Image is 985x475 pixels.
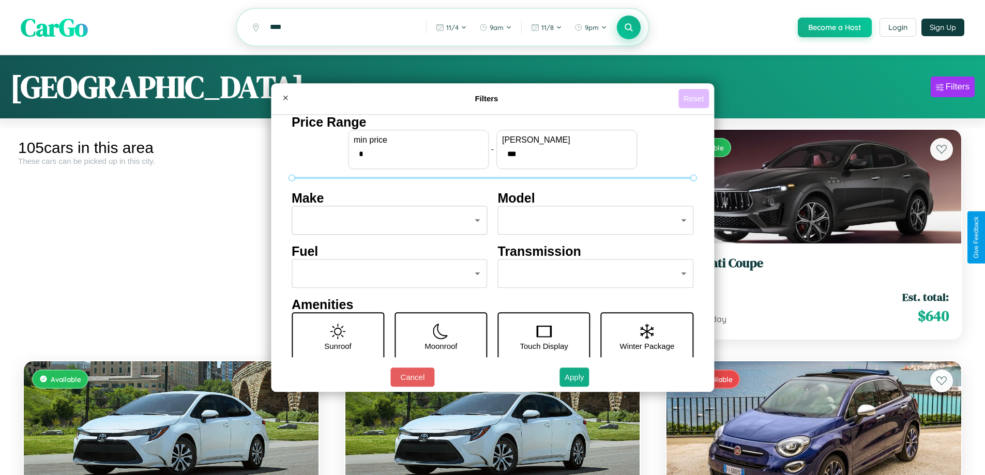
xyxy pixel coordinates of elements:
button: Apply [559,367,589,387]
span: / day [705,314,726,324]
span: $ 640 [918,305,949,326]
a: Maserati Coupe2017 [679,256,949,281]
h3: Maserati Coupe [679,256,949,271]
h4: Filters [295,94,678,103]
button: 11/4 [431,19,472,36]
h4: Amenities [292,297,693,312]
button: Filters [931,76,975,97]
span: Est. total: [902,289,949,304]
button: Login [880,18,916,37]
p: Touch Display [520,339,568,353]
label: min price [354,135,483,145]
button: 9am [474,19,517,36]
span: 11 / 8 [541,23,554,32]
span: 9am [490,23,504,32]
div: These cars can be picked up in this city. [18,157,324,165]
button: 9pm [569,19,612,36]
span: 9pm [585,23,599,32]
button: Become a Host [798,18,872,37]
h4: Fuel [292,244,488,259]
h4: Transmission [498,244,694,259]
p: - [491,142,494,156]
div: Give Feedback [973,217,980,258]
h4: Model [498,191,694,206]
h4: Price Range [292,115,693,130]
button: Reset [678,89,709,108]
p: Winter Package [620,339,675,353]
h1: [GEOGRAPHIC_DATA] [10,66,304,108]
p: Moonroof [425,339,457,353]
p: Sunroof [324,339,352,353]
span: 11 / 4 [446,23,459,32]
button: Cancel [390,367,434,387]
span: CarGo [21,10,88,44]
span: Available [51,375,81,384]
label: [PERSON_NAME] [502,135,631,145]
div: Filters [946,82,969,92]
h4: Make [292,191,488,206]
button: 11/8 [526,19,567,36]
div: 105 cars in this area [18,139,324,157]
button: Sign Up [921,19,964,36]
